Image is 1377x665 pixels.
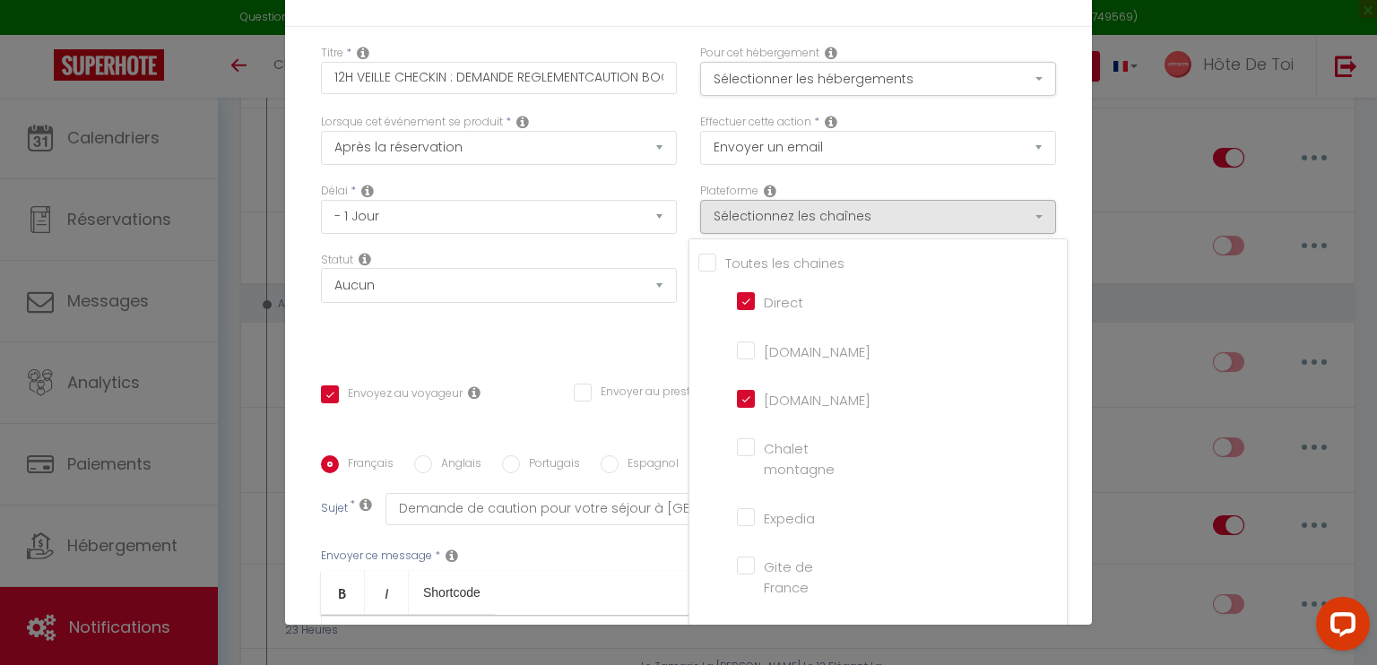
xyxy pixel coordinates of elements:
label: Lorsque cet événement se produit [321,114,503,131]
label: Espagnol [619,455,679,475]
i: Event Occur [516,115,529,129]
i: Message [446,548,458,563]
label: Portugais [520,455,580,475]
label: Délai [321,183,348,200]
label: Pour cet hébergement [700,45,819,62]
button: Sélectionner les hébergements [700,62,1056,96]
iframe: LiveChat chat widget [1302,590,1377,665]
i: Title [357,46,369,60]
a: Italic [365,571,409,614]
label: Chalet montagne [755,438,835,480]
i: Action Time [361,184,374,198]
label: Titre [321,45,343,62]
label: Envoyer ce message [321,548,432,565]
label: Français [339,455,394,475]
label: Gite de France [755,557,833,599]
button: Sélectionnez les chaînes [700,200,1056,234]
i: Action Type [825,115,837,129]
i: This Rental [825,46,837,60]
label: Effectuer cette action [700,114,811,131]
label: Plateforme [700,183,758,200]
label: Statut [321,252,353,269]
label: Anglais [432,455,481,475]
i: Action Channel [764,184,776,198]
a: Shortcode [409,571,495,614]
label: Sujet [321,500,348,519]
i: Envoyer au voyageur [468,385,481,400]
i: Booking status [359,252,371,266]
a: Bold [321,571,365,614]
i: Subject [359,497,372,512]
